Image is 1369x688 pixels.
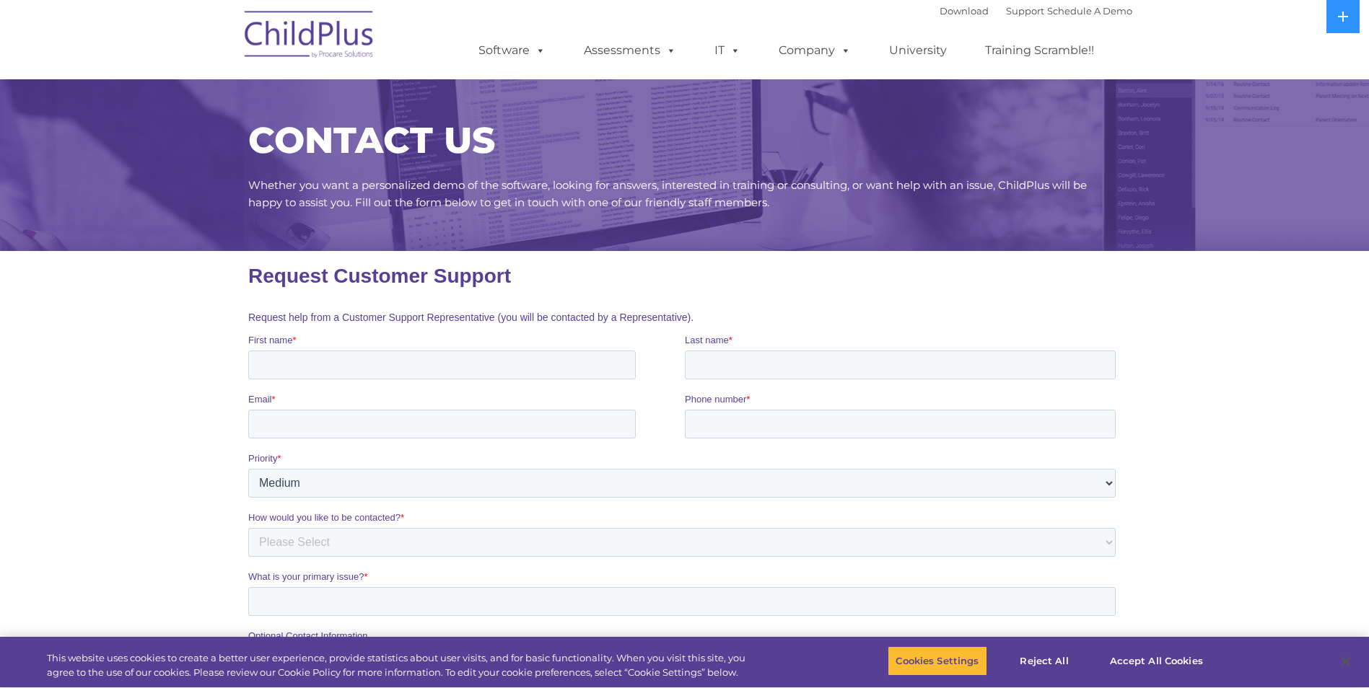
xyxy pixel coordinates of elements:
a: Download [940,5,989,17]
button: Cookies Settings [888,646,987,676]
span: CONTACT US [248,118,495,162]
button: Reject All [1000,646,1090,676]
a: Training Scramble!! [971,36,1108,65]
a: Assessments [569,36,691,65]
img: ChildPlus by Procare Solutions [237,1,382,73]
button: Accept All Cookies [1102,646,1211,676]
font: | [940,5,1132,17]
button: Close [1330,645,1362,677]
span: Whether you want a personalized demo of the software, looking for answers, interested in training... [248,178,1087,209]
a: Schedule A Demo [1047,5,1132,17]
a: Software [464,36,560,65]
a: Support [1006,5,1044,17]
a: IT [700,36,755,65]
div: This website uses cookies to create a better user experience, provide statistics about user visit... [47,651,753,679]
a: Company [764,36,865,65]
a: University [875,36,961,65]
